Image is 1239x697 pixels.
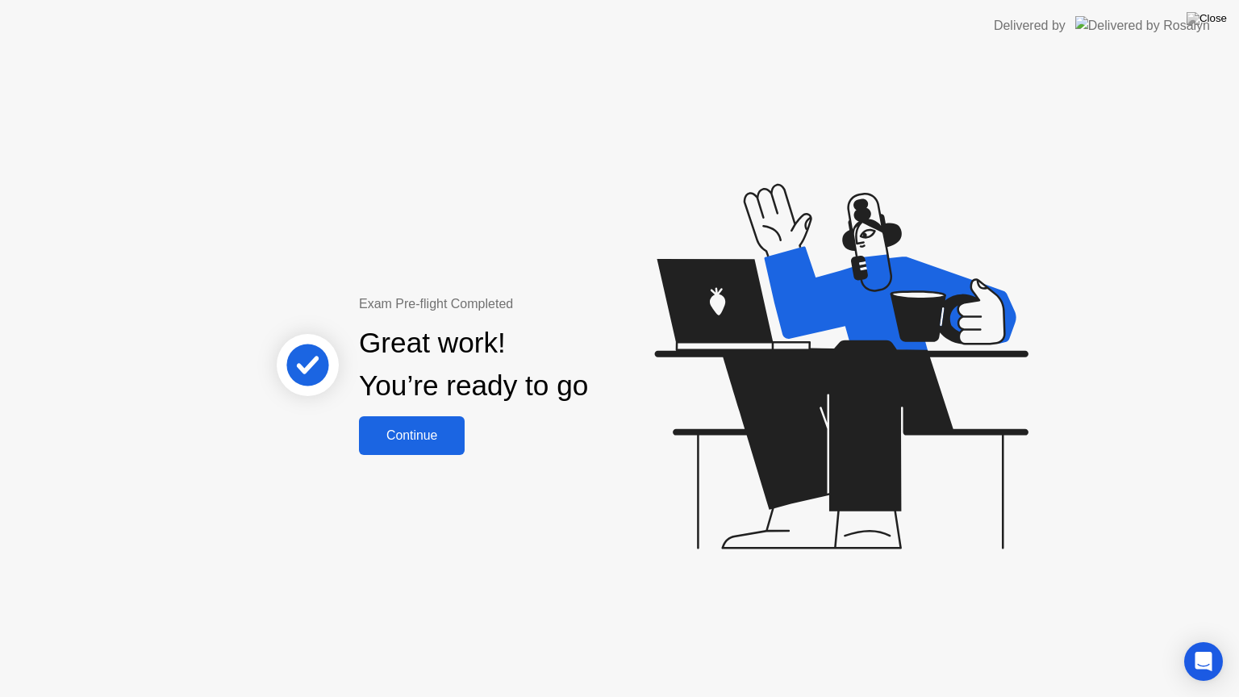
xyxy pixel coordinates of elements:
[1075,16,1210,35] img: Delivered by Rosalyn
[1187,12,1227,25] img: Close
[359,322,588,407] div: Great work! You’re ready to go
[1184,642,1223,681] div: Open Intercom Messenger
[364,428,460,443] div: Continue
[359,416,465,455] button: Continue
[994,16,1066,35] div: Delivered by
[359,294,692,314] div: Exam Pre-flight Completed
